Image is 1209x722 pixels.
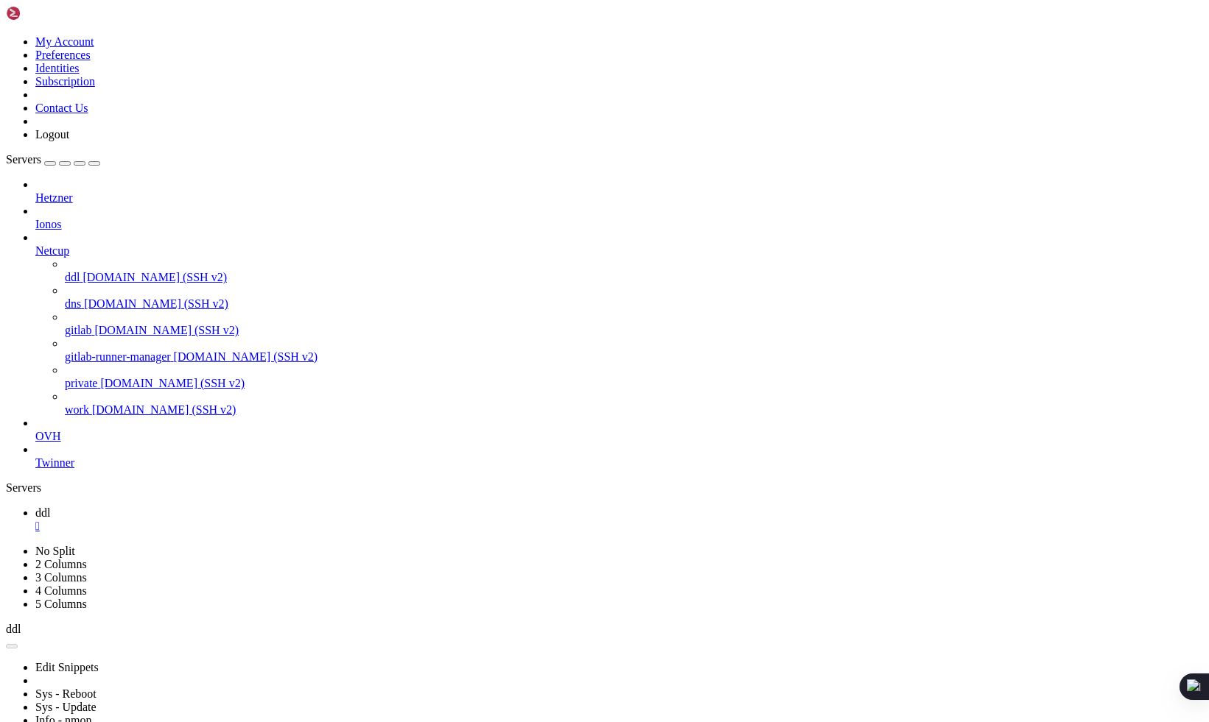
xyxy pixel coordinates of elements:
[65,350,1203,364] a: gitlab-runner-manager [DOMAIN_NAME] (SSH v2)
[84,297,228,310] span: [DOMAIN_NAME] (SSH v2)
[65,390,1203,417] li: work [DOMAIN_NAME] (SSH v2)
[35,244,1203,258] a: Netcup
[35,191,73,204] span: Hetzner
[65,337,1203,364] li: gitlab-runner-manager [DOMAIN_NAME] (SSH v2)
[35,558,87,570] a: 2 Columns
[65,324,91,336] span: gitlab
[35,456,1203,470] a: Twinner
[35,244,69,257] span: Netcup
[100,377,245,389] span: [DOMAIN_NAME] (SSH v2)
[6,623,21,635] span: ddl
[35,62,80,74] a: Identities
[65,403,1203,417] a: work [DOMAIN_NAME] (SSH v2)
[65,297,1203,311] a: dns [DOMAIN_NAME] (SSH v2)
[35,687,97,700] a: Sys - Reboot
[35,571,87,584] a: 3 Columns
[35,661,99,673] a: Edit Snippets
[35,205,1203,231] li: Ionos
[35,128,69,141] a: Logout
[35,417,1203,443] li: OVH
[174,350,318,363] span: [DOMAIN_NAME] (SSH v2)
[35,231,1203,417] li: Netcup
[35,506,1203,533] a: ddl
[35,456,74,469] span: Twinner
[35,584,87,597] a: 4 Columns
[6,6,91,21] img: Shellngn
[65,271,80,283] span: ddl
[94,324,239,336] span: [DOMAIN_NAME] (SSH v2)
[65,377,1203,390] a: private [DOMAIN_NAME] (SSH v2)
[35,598,87,610] a: 5 Columns
[35,430,1203,443] a: OVH
[65,377,97,389] span: private
[6,153,100,166] a: Servers
[65,403,89,416] span: work
[35,506,50,519] span: ddl
[35,443,1203,470] li: Twinner
[35,102,88,114] a: Contact Us
[35,520,1203,533] a: 
[35,218,62,230] span: Ionos
[65,284,1203,311] li: dns [DOMAIN_NAME] (SSH v2)
[35,75,95,88] a: Subscription
[6,481,1203,495] div: Servers
[65,258,1203,284] li: ddl [DOMAIN_NAME] (SSH v2)
[35,430,61,442] span: OVH
[65,364,1203,390] li: private [DOMAIN_NAME] (SSH v2)
[6,6,1017,19] x-row: Connecting [DOMAIN_NAME]...
[65,350,171,363] span: gitlab-runner-manager
[35,218,1203,231] a: Ionos
[65,311,1203,337] li: gitlab [DOMAIN_NAME] (SSH v2)
[92,403,236,416] span: [DOMAIN_NAME] (SSH v2)
[35,701,97,713] a: Sys - Update
[6,19,12,32] div: (0, 1)
[35,191,1203,205] a: Hetzner
[35,49,91,61] a: Preferences
[35,178,1203,205] li: Hetzner
[83,271,227,283] span: [DOMAIN_NAME] (SSH v2)
[6,153,41,166] span: Servers
[65,324,1203,337] a: gitlab [DOMAIN_NAME] (SSH v2)
[65,297,81,310] span: dns
[65,271,1203,284] a: ddl [DOMAIN_NAME] (SSH v2)
[35,545,75,557] a: No Split
[35,35,94,48] a: My Account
